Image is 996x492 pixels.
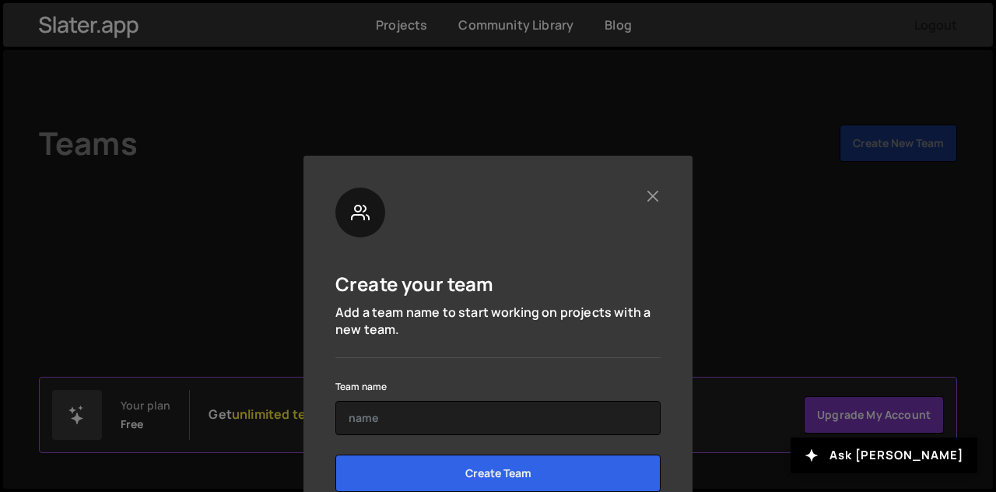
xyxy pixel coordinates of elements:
[335,379,387,395] label: Team name
[791,438,977,473] button: Ask [PERSON_NAME]
[644,188,661,204] button: Close
[335,304,661,339] p: Add a team name to start working on projects with a new team.
[335,272,494,296] h5: Create your team
[335,401,661,435] input: name
[335,455,661,492] input: Create Team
